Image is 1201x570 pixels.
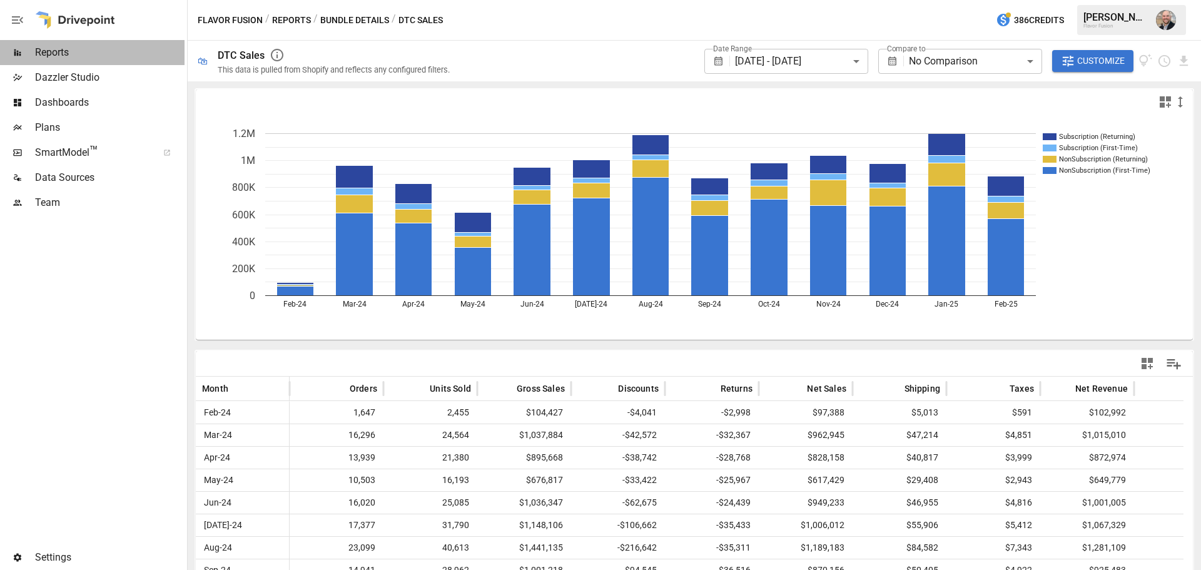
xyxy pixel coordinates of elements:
text: Dec-24 [876,300,899,308]
span: $97,388 [765,402,846,424]
span: 31,790 [390,514,471,536]
span: Reports [35,45,185,60]
span: -$216,642 [577,537,659,559]
label: Compare to [887,43,926,54]
button: Sort [331,380,348,397]
span: -$25,967 [671,469,753,491]
span: -$42,572 [577,424,659,446]
span: May-24 [202,469,235,491]
span: $828,158 [765,447,846,469]
text: 600K [232,209,256,221]
text: Subscription (First-Time) [1059,144,1138,152]
span: SmartModel [35,145,149,160]
text: Sep-24 [698,300,721,308]
span: 24,564 [390,424,471,446]
button: Sort [788,380,806,397]
span: $3,999 [953,447,1034,469]
span: Discounts [618,382,659,395]
span: 23,099 [296,537,377,559]
span: $2,943 [953,469,1034,491]
span: $872,974 [1046,447,1128,469]
span: Plans [35,120,185,135]
button: Manage Columns [1160,350,1188,378]
button: Customize [1052,50,1133,73]
span: $1,441,135 [484,537,565,559]
span: $1,067,329 [1046,514,1128,536]
img: Dustin Jacobson [1156,10,1176,30]
span: $949,233 [765,492,846,514]
span: Shipping [905,382,940,395]
span: -$38,742 [577,447,659,469]
span: 16,193 [390,469,471,491]
span: $4,851 [953,424,1034,446]
span: $46,955 [859,492,940,514]
span: 17,377 [296,514,377,536]
span: Team [35,195,185,210]
button: Download report [1177,54,1191,68]
text: 1M [241,155,255,166]
span: Mar-24 [202,424,234,446]
span: $102,992 [1046,402,1128,424]
button: Sort [1057,380,1074,397]
span: Data Sources [35,170,185,185]
span: -$33,422 [577,469,659,491]
span: ™ [89,143,98,159]
div: DTC Sales [218,49,265,61]
span: 1,647 [296,402,377,424]
button: Bundle Details [320,13,389,28]
span: $104,427 [484,402,565,424]
text: 200K [232,263,256,275]
span: 2,455 [390,402,471,424]
span: $649,779 [1046,469,1128,491]
text: Apr-24 [402,300,425,308]
span: $4,816 [953,492,1034,514]
text: Mar-24 [343,300,367,308]
div: / [265,13,270,28]
span: $5,412 [953,514,1034,536]
span: $1,281,109 [1046,537,1128,559]
svg: A chart. [196,115,1183,340]
span: $47,214 [859,424,940,446]
span: Dazzler Studio [35,70,185,85]
span: $1,189,183 [765,537,846,559]
div: / [313,13,318,28]
span: $84,582 [859,537,940,559]
div: / [392,13,396,28]
button: Sort [886,380,903,397]
span: Taxes [1010,382,1034,395]
span: Net Revenue [1075,382,1128,395]
span: $1,037,884 [484,424,565,446]
text: Oct-24 [758,300,780,308]
span: Settings [35,550,185,565]
span: $29,408 [859,469,940,491]
span: $1,036,347 [484,492,565,514]
text: 400K [232,236,256,248]
button: View documentation [1138,50,1153,73]
text: Aug-24 [639,300,663,308]
text: 0 [250,290,255,302]
span: -$2,998 [671,402,753,424]
span: $1,148,106 [484,514,565,536]
span: $7,343 [953,537,1034,559]
span: $1,001,005 [1046,492,1128,514]
span: $1,006,012 [765,514,846,536]
span: -$32,367 [671,424,753,446]
span: 25,085 [390,492,471,514]
span: Customize [1077,53,1125,69]
text: 800K [232,181,256,193]
span: Feb-24 [202,402,233,424]
span: $40,817 [859,447,940,469]
div: 🛍 [198,55,208,67]
span: -$28,768 [671,447,753,469]
text: Jun-24 [520,300,544,308]
text: NonSubscription (First-Time) [1059,166,1150,175]
span: Returns [721,382,753,395]
span: Gross Sales [517,382,565,395]
text: 1.2M [233,128,255,140]
div: [DATE] - [DATE] [735,49,868,74]
span: $895,668 [484,447,565,469]
text: Feb-24 [283,300,307,308]
span: $1,015,010 [1046,424,1128,446]
text: Feb-25 [995,300,1018,308]
button: Sort [230,380,247,397]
